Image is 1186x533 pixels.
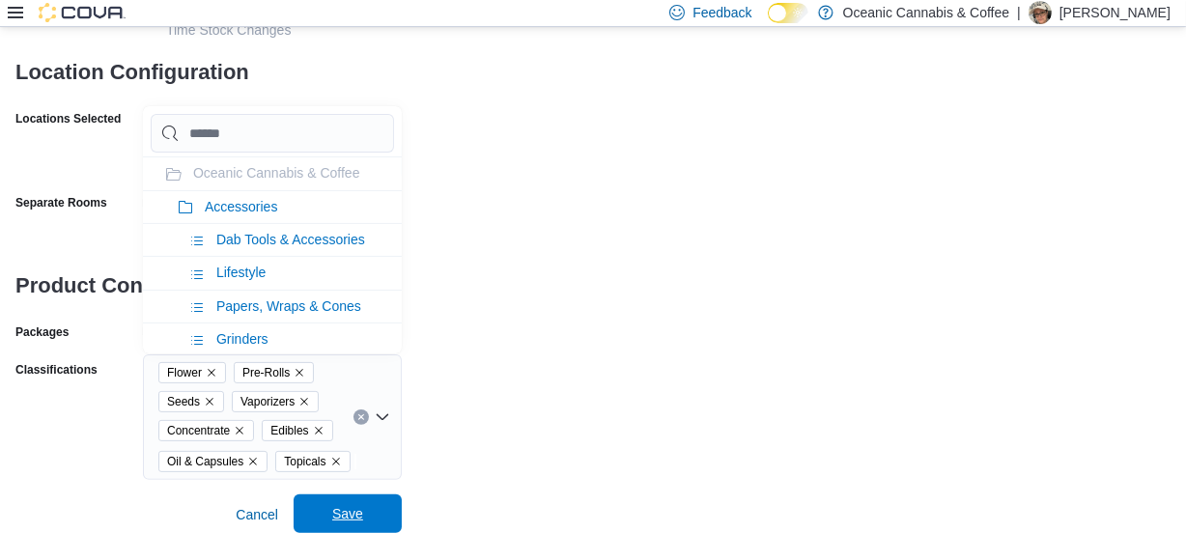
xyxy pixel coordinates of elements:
span: Topicals [284,452,325,471]
img: Cova [39,3,126,22]
span: Grinders [216,331,268,347]
button: Clear input [353,409,369,425]
div: Tina Parsons [1029,1,1052,24]
div: Separate Rooms [15,195,107,210]
div: 1 [143,103,402,126]
p: [PERSON_NAME] [1059,1,1171,24]
button: Remove Seeds from selection in this group [204,396,215,407]
input: Chip List selector [151,114,394,153]
p: | [1017,1,1021,24]
span: Oil & Capsules [167,452,243,471]
span: Oil & Capsules [158,451,268,472]
span: Topicals [275,451,350,472]
button: Remove Flower from selection in this group [206,367,217,379]
span: Seeds [167,392,200,411]
span: Accessories [205,199,277,214]
span: Concentrate [158,420,254,441]
button: Remove Oil & Capsules from selection in this group [247,456,259,467]
span: Vaporizers [232,391,319,412]
span: Cancel [236,505,278,524]
span: Dab Tools & Accessories [216,232,365,247]
span: Concentrate [167,421,230,440]
button: Remove Concentrate from selection in this group [234,425,245,436]
button: Remove Pre-Rolls from selection in this group [294,367,305,379]
h3: Product Configuration [15,255,402,317]
input: Dark Mode [768,3,808,23]
h3: Location Configuration [15,42,402,103]
span: Dark Mode [768,23,769,24]
p: Oceanic Cannabis & Coffee [843,1,1010,24]
label: Classifications [15,362,98,378]
span: Flower [158,362,226,383]
span: Flower [167,363,202,382]
span: Vaporizers [240,392,295,411]
span: Feedback [692,3,751,22]
span: Pre-Rolls [242,363,290,382]
label: Packages [15,324,69,340]
span: Edibles [262,420,332,441]
span: Seeds [158,391,224,412]
span: Papers, Wraps & Cones [216,298,361,314]
span: Edibles [270,421,308,440]
button: Remove Edibles from selection in this group [313,425,325,436]
span: Lifestyle [216,265,266,280]
span: Oceanic Cannabis & Coffee [193,165,360,181]
button: Remove Topicals from selection in this group [330,456,342,467]
label: Locations Selected [15,111,121,126]
span: Save [332,504,363,523]
span: Pre-Rolls [234,362,314,383]
button: Remove Vaporizers from selection in this group [298,396,310,407]
button: Save [294,494,402,533]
